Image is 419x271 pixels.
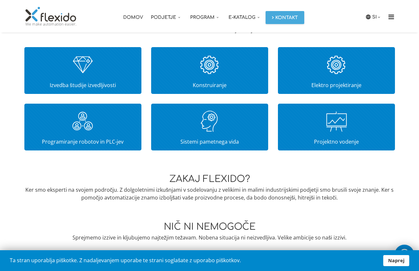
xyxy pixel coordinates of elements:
[24,222,395,232] h2: NIČ NI NEMOGOČE
[266,11,304,24] a: Kontakt
[383,255,409,266] a: Naprej
[153,81,267,89] p: Konstruiranje
[386,14,397,20] i: Menu
[372,13,382,20] a: SI
[63,49,102,81] img: Izvedba študije izvedljivosti
[280,81,393,89] p: Elektro projektiranje
[153,138,267,146] p: Sistemi pametnega vida
[398,248,411,260] img: whatsapp_icon_white.svg
[24,234,395,241] p: Sprejmemo izzive in kljubujemo najtežjim težavam. Nobena situacija ni neizvedljiva. Velike ambici...
[24,6,78,26] img: Flexido, d.o.o.
[26,138,140,146] p: Programiranje robotov in PLC-jev
[190,49,229,81] img: Konstruiranje
[24,174,395,184] h2: ZAKAJ FLEXIDO?
[280,138,393,146] p: Projektno vodenje
[24,186,395,201] p: Ker smo eksperti na svojem področju. Z dolgoletnimi izkušnjami v sodelovanju z velikimi in malimi...
[317,49,355,81] img: Elektro projektiranje
[26,81,140,89] p: Izvedba študije izvedljivosti
[365,14,371,20] img: icon-laguage.svg
[190,105,229,138] img: Sistemi pametnega vida
[63,105,102,138] img: Programiranje robotov in PLC-jev
[317,105,355,138] img: Projektno vodenje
